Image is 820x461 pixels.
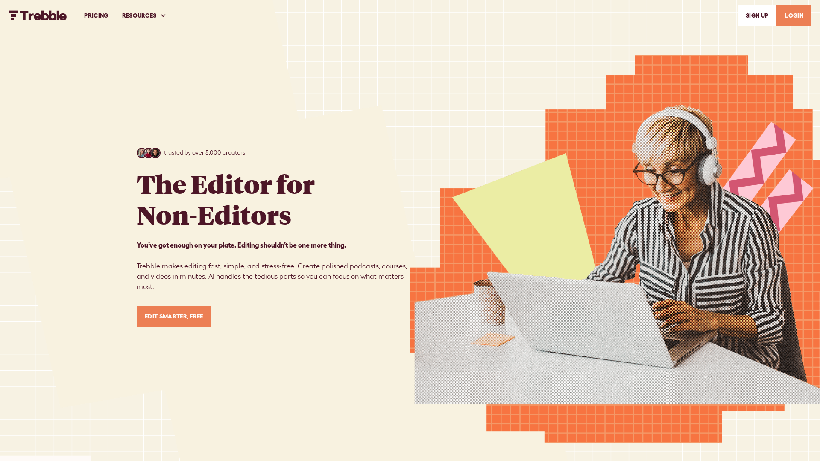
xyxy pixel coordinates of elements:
[164,148,245,157] p: trusted by over 5,000 creators
[137,168,315,230] h1: The Editor for Non-Editors
[115,1,174,30] div: RESOURCES
[137,241,346,249] strong: You’ve got enough on your plate. Editing shouldn’t be one more thing. ‍
[9,10,67,20] a: home
[137,306,211,327] a: Edit Smarter, Free
[137,240,410,292] p: Trebble makes editing fast, simple, and stress-free. Create polished podcasts, courses, and video...
[776,5,811,26] a: LOGIN
[77,1,115,30] a: PRICING
[9,10,67,20] img: Trebble FM Logo
[738,5,776,26] a: SIGn UP
[122,11,157,20] div: RESOURCES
